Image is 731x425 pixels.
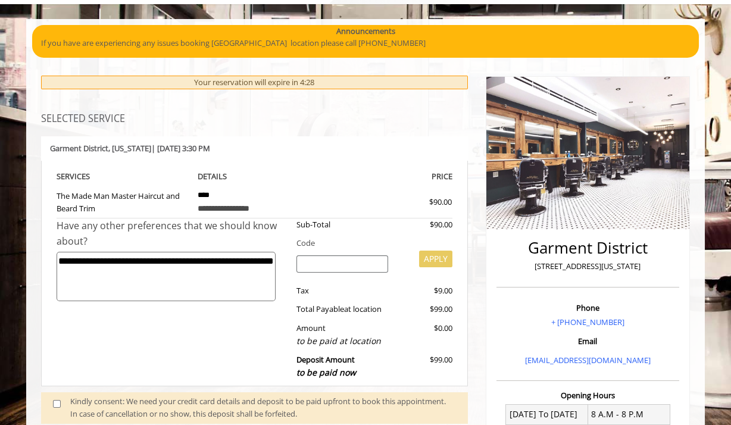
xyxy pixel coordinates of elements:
a: + [PHONE_NUMBER] [551,317,624,327]
div: $99.00 [397,354,452,379]
h3: Email [499,337,676,345]
div: Your reservation will expire in 4:28 [41,76,468,89]
span: to be paid now [296,367,356,378]
div: Tax [288,285,398,297]
div: Code [288,237,452,249]
div: Amount [288,322,398,348]
th: SERVICE [57,170,189,183]
h3: SELECTED SERVICE [41,114,468,124]
b: Announcements [336,25,395,37]
div: $90.00 [386,196,452,208]
span: S [86,171,90,182]
span: , [US_STATE] [108,143,151,154]
div: Sub-Total [288,218,398,231]
p: If you have are experiencing any issues booking [GEOGRAPHIC_DATA] location please call [PHONE_NUM... [41,37,690,49]
h3: Opening Hours [496,391,679,399]
td: [DATE] To [DATE] [506,404,588,424]
div: Kindly consent: We need your credit card details and deposit to be paid upfront to book this appo... [70,395,456,420]
h3: Phone [499,304,676,312]
div: $0.00 [397,322,452,348]
div: Have any other preferences that we should know about? [57,218,288,249]
h2: Garment District [499,239,676,257]
div: Total Payable [288,303,398,315]
td: The Made Man Master Haircut and Beard Trim [57,183,189,218]
a: [EMAIL_ADDRESS][DOMAIN_NAME] [525,355,651,365]
div: $90.00 [397,218,452,231]
th: DETAILS [189,170,321,183]
div: to be paid at location [296,335,389,348]
td: 8 A.M - 8 P.M [588,404,670,424]
b: Deposit Amount [296,354,356,378]
th: PRICE [320,170,452,183]
div: $9.00 [397,285,452,297]
p: [STREET_ADDRESS][US_STATE] [499,260,676,273]
b: Garment District | [DATE] 3:30 PM [50,143,210,154]
button: APPLY [419,251,452,267]
div: $99.00 [397,303,452,315]
span: at location [344,304,382,314]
